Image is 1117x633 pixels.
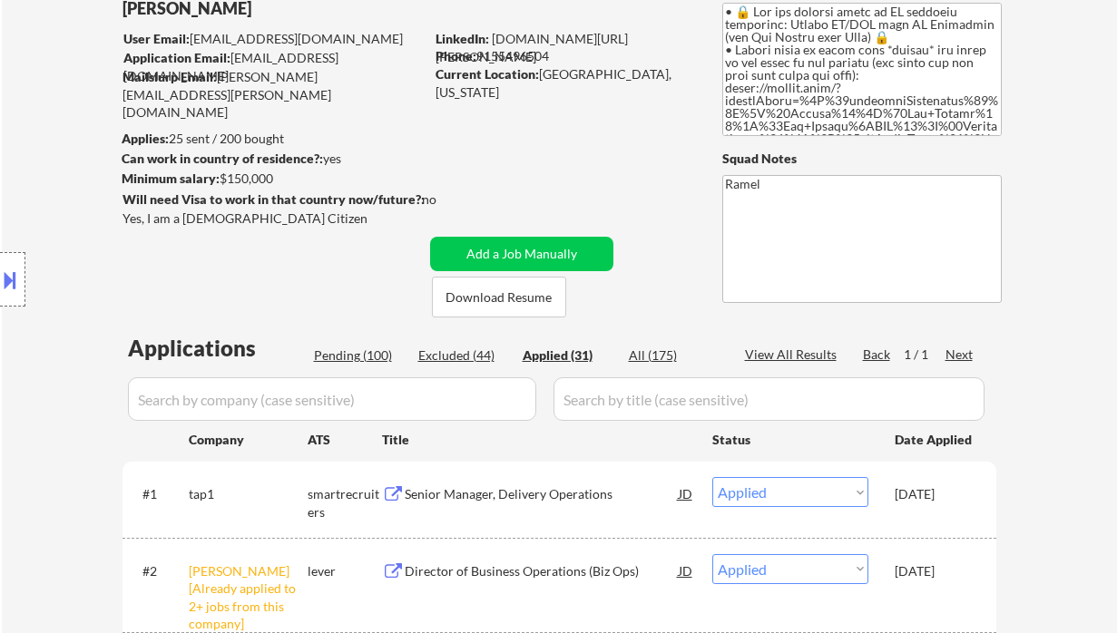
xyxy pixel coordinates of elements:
div: All (175) [629,346,720,365]
div: smartrecruiters [308,485,382,521]
div: [EMAIL_ADDRESS][DOMAIN_NAME] [123,30,424,48]
div: [PERSON_NAME] [Already applied to 2+ jobs from this company] [189,562,308,633]
div: lever [308,562,382,580]
div: #1 [142,485,174,503]
div: [EMAIL_ADDRESS][DOMAIN_NAME] [123,49,424,84]
div: Date Applied [895,431,975,449]
strong: Mailslurp Email: [122,69,217,84]
div: View All Results [745,346,842,364]
div: Squad Notes [722,150,1002,168]
div: Director of Business Operations (Biz Ops) [405,562,679,580]
div: Pending (100) [314,346,405,365]
div: Title [382,431,695,449]
input: Search by company (case sensitive) [128,377,536,421]
button: Add a Job Manually [430,237,613,271]
strong: User Email: [123,31,190,46]
div: #2 [142,562,174,580]
div: JD [677,477,695,510]
div: Back [863,346,892,364]
div: Excluded (44) [418,346,509,365]
strong: Current Location: [436,66,539,82]
div: ATS [308,431,382,449]
div: Next [946,346,975,364]
div: Applied (31) [523,346,613,365]
div: Senior Manager, Delivery Operations [405,485,679,503]
div: JD [677,554,695,587]
a: [DOMAIN_NAME][URL][PERSON_NAME] [436,31,628,64]
div: 1 / 1 [904,346,946,364]
button: Download Resume [432,277,566,317]
div: [DATE] [895,562,975,580]
strong: LinkedIn: [436,31,489,46]
div: 9155496504 [436,47,692,65]
div: [GEOGRAPHIC_DATA], [US_STATE] [436,65,692,101]
strong: Phone: [436,48,476,63]
div: tap1 [189,485,308,503]
div: [PERSON_NAME][EMAIL_ADDRESS][PERSON_NAME][DOMAIN_NAME] [122,68,424,122]
div: [DATE] [895,485,975,503]
div: no [422,190,474,209]
div: Status [712,423,868,455]
input: Search by title (case sensitive) [554,377,985,421]
strong: Application Email: [123,50,230,65]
